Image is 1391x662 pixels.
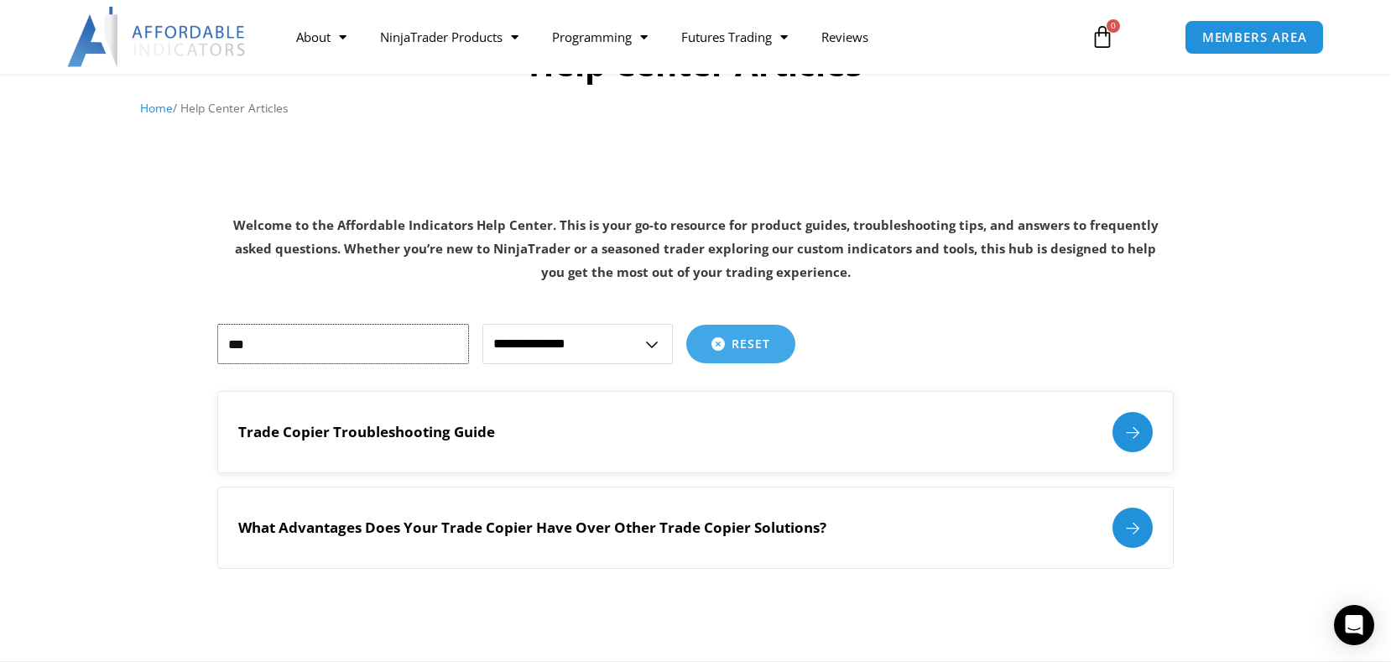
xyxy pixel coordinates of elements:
div: Open Intercom Messenger [1334,605,1374,645]
a: Programming [535,18,664,56]
button: Reset [686,325,795,363]
span: 0 [1107,19,1120,33]
a: MEMBERS AREA [1185,20,1325,55]
span: Reset [732,338,770,350]
nav: Breadcrumb [140,97,1252,119]
h2: Trade Copier Troubleshooting Guide [238,423,495,441]
img: LogoAI | Affordable Indicators – NinjaTrader [67,7,247,67]
span: MEMBERS AREA [1202,31,1307,44]
a: 0 [1065,13,1139,61]
a: Reviews [805,18,885,56]
a: About [279,18,363,56]
h2: What Advantages Does Your Trade Copier Have Over Other Trade Copier Solutions? [238,519,826,537]
a: NinjaTrader Products [363,18,535,56]
a: Trade Copier Troubleshooting Guide [217,391,1174,473]
strong: Welcome to the Affordable Indicators Help Center. This is your go-to resource for product guides,... [233,216,1159,280]
a: Home [140,100,173,116]
a: Futures Trading [664,18,805,56]
nav: Menu [279,18,1071,56]
a: What Advantages Does Your Trade Copier Have Over Other Trade Copier Solutions? [217,487,1174,569]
